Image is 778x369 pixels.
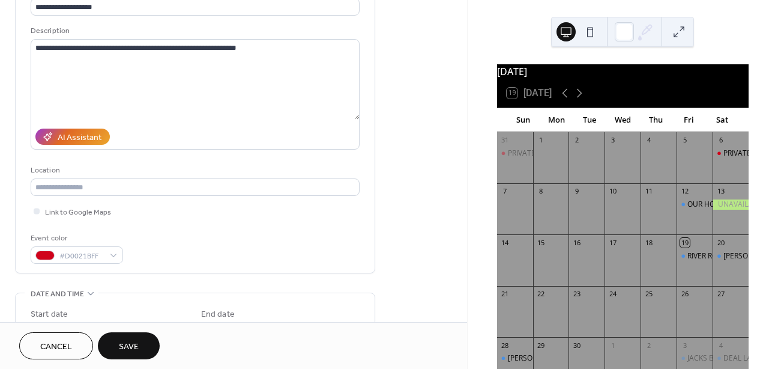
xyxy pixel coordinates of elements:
[19,332,93,359] button: Cancel
[713,353,749,364] div: DEAL LAKE BAR & CO. 7-10pm
[677,200,713,210] div: OUR HOUSE 7-10pm
[31,25,357,37] div: Description
[540,108,573,132] div: Mon
[716,238,725,247] div: 20
[537,187,546,196] div: 8
[508,148,583,159] div: PRIVATE EVENT 5-8pm
[119,341,139,353] span: Save
[497,64,749,79] div: [DATE]
[508,353,588,364] div: [PERSON_NAME] 5-8pm
[680,341,689,350] div: 3
[644,341,653,350] div: 2
[680,187,689,196] div: 12
[98,332,160,359] button: Save
[672,108,705,132] div: Fri
[716,187,725,196] div: 13
[608,341,617,350] div: 1
[501,136,510,145] div: 31
[687,200,756,210] div: OUR HOUSE 7-10pm
[35,129,110,145] button: AI Assistant
[45,206,111,219] span: Link to Google Maps
[713,251,749,261] div: MAGGIE'S TIKI BAR (RAIN OR SHINE)
[608,136,617,145] div: 3
[497,148,533,159] div: PRIVATE EVENT 5-8pm
[644,187,653,196] div: 11
[644,136,653,145] div: 4
[507,108,540,132] div: Sun
[716,136,725,145] div: 6
[644,290,653,299] div: 25
[572,136,581,145] div: 2
[537,341,546,350] div: 29
[677,353,713,364] div: JACKS BY THE TRACKS 7-10pm
[608,238,617,247] div: 17
[31,288,84,300] span: Date and time
[58,132,101,144] div: AI Assistant
[40,341,72,353] span: Cancel
[501,187,510,196] div: 7
[608,187,617,196] div: 10
[680,290,689,299] div: 26
[572,187,581,196] div: 9
[639,108,672,132] div: Thu
[31,164,357,177] div: Location
[572,290,581,299] div: 23
[537,290,546,299] div: 22
[713,200,749,210] div: UNAVAILABLE
[713,148,749,159] div: PRIVATE EVENT 1:30-4:30pm
[680,136,689,145] div: 5
[501,238,510,247] div: 14
[644,238,653,247] div: 18
[537,136,546,145] div: 1
[31,308,68,321] div: Start date
[680,238,689,247] div: 19
[716,341,725,350] div: 4
[497,353,533,364] div: FRANKIE FEDS 5-8pm
[572,238,581,247] div: 16
[573,108,606,132] div: Tue
[201,308,235,321] div: End date
[608,290,617,299] div: 24
[501,290,510,299] div: 21
[706,108,739,132] div: Sat
[59,250,104,263] span: #D0021BFF
[501,341,510,350] div: 28
[31,232,121,245] div: Event color
[677,251,713,261] div: RIVER ROCK (CHANGED TO BEACH BAR) New time! 6-9pm
[606,108,639,132] div: Wed
[716,290,725,299] div: 27
[572,341,581,350] div: 30
[537,238,546,247] div: 15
